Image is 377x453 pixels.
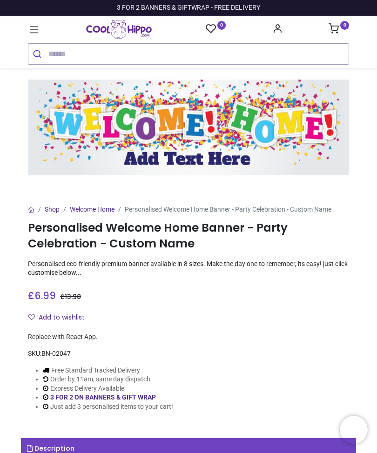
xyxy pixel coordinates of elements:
a: Welcome Home [70,206,114,213]
a: 3 FOR 2 ON BANNERS & GIFT WRAP [50,393,156,401]
a: Account Info [272,26,283,33]
li: Just add 3 personalised items to your cart! [43,402,173,412]
button: Submit [28,44,48,64]
sup: 0 [217,21,226,30]
div: Replace with React App. [28,333,349,342]
li: Express Delivery Available [43,384,173,393]
span: £ [60,292,81,301]
li: Order by 11am, same day dispatch [43,375,173,384]
sup: 0 [340,21,349,30]
i: Add to wishlist [28,314,35,320]
iframe: Brevo live chat [340,416,368,444]
span: 6.99 [34,289,56,302]
li: Free Standard Tracked Delivery [43,366,173,375]
span: Personalised Welcome Home Banner - Party Celebration - Custom Name [125,206,331,213]
div: 3 FOR 2 BANNERS & GIFTWRAP - FREE DELIVERY [117,3,260,13]
span: £ [28,289,56,302]
a: 0 [206,23,226,35]
button: Add to wishlistAdd to wishlist [28,310,93,326]
a: 0 [329,26,349,33]
h1: Personalised Welcome Home Banner - Party Celebration - Custom Name [28,220,349,252]
span: BN-02047 [41,350,71,357]
span: 13.98 [65,292,81,301]
p: Personalised eco-friendly premium banner available in 8 sizes. Make the day one to remember, its ... [28,260,349,278]
img: Cool Hippo [86,20,152,39]
a: Logo of Cool Hippo [86,20,152,39]
div: SKU: [28,349,349,359]
img: Personalised Welcome Home Banner - Party Celebration - Custom Name [28,80,349,176]
a: Shop [45,206,60,213]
